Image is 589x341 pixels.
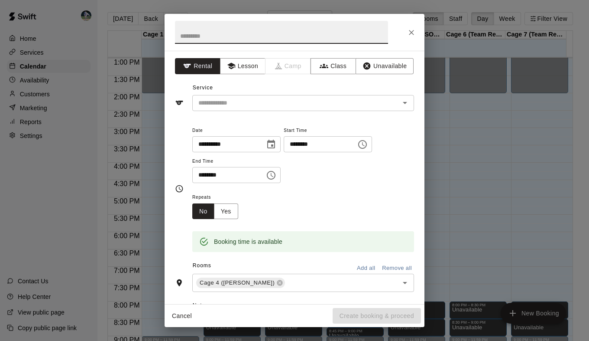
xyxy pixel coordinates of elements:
span: Camps can only be created in the Services page [265,58,311,74]
span: Rooms [193,262,211,269]
button: Cancel [168,308,196,324]
div: Booking time is available [214,234,282,249]
button: Remove all [380,262,414,275]
span: Cage 4 ([PERSON_NAME]) [196,279,278,287]
span: Repeats [192,192,245,203]
div: outlined button group [192,203,238,220]
div: Cage 4 ([PERSON_NAME]) [196,278,285,288]
button: Unavailable [356,58,414,74]
span: Start Time [284,125,372,137]
button: Lesson [220,58,265,74]
span: Service [193,85,213,91]
button: Close [404,25,419,40]
button: Open [399,97,411,109]
svg: Timing [175,184,184,193]
span: End Time [192,156,281,167]
button: Choose time, selected time is 2:15 PM [354,136,371,153]
button: Add all [352,262,380,275]
span: Date [192,125,281,137]
button: Choose date, selected date is Aug 13, 2025 [262,136,280,153]
button: Open [399,277,411,289]
button: Yes [214,203,238,220]
button: Rental [175,58,220,74]
svg: Rooms [175,279,184,287]
button: Class [311,58,356,74]
button: No [192,203,214,220]
span: Notes [193,299,414,313]
svg: Service [175,98,184,107]
button: Choose time, selected time is 2:45 PM [262,167,280,184]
